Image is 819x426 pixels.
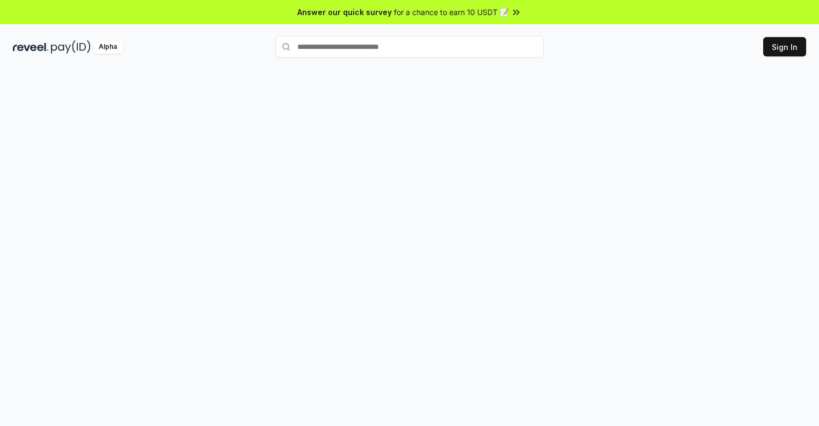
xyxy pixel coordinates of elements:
[51,40,91,54] img: pay_id
[394,6,509,18] span: for a chance to earn 10 USDT 📝
[93,40,123,54] div: Alpha
[763,37,806,56] button: Sign In
[13,40,49,54] img: reveel_dark
[297,6,392,18] span: Answer our quick survey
